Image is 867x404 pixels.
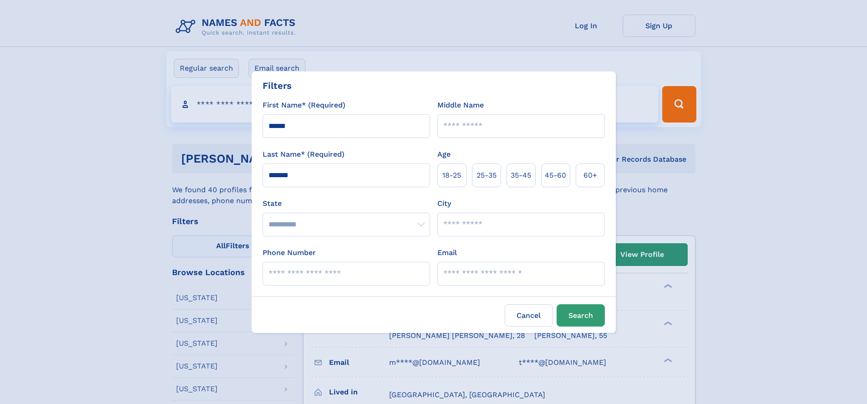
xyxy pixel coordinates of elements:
span: 18‑25 [442,170,461,181]
label: Phone Number [263,247,316,258]
label: Email [437,247,457,258]
span: 35‑45 [511,170,531,181]
span: 25‑35 [477,170,497,181]
label: Middle Name [437,100,484,111]
div: Filters [263,79,292,92]
span: 45‑60 [545,170,566,181]
label: State [263,198,430,209]
label: Cancel [505,304,553,327]
button: Search [557,304,605,327]
span: 60+ [583,170,597,181]
label: City [437,198,451,209]
label: Last Name* (Required) [263,149,345,160]
label: First Name* (Required) [263,100,345,111]
label: Age [437,149,451,160]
